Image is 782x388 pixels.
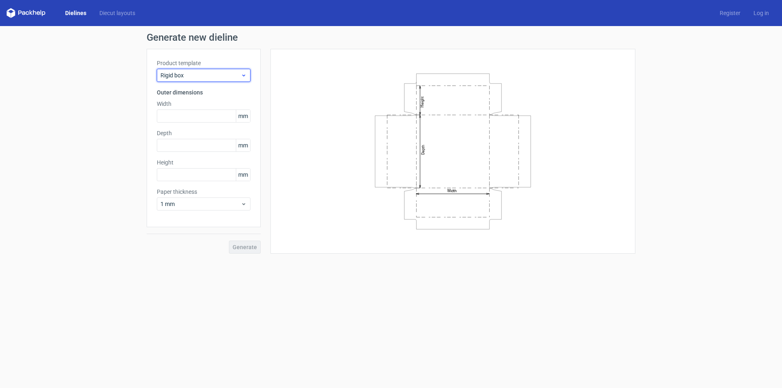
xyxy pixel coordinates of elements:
[160,71,241,79] span: Rigid box
[93,9,142,17] a: Diecut layouts
[747,9,775,17] a: Log in
[59,9,93,17] a: Dielines
[713,9,747,17] a: Register
[236,110,250,122] span: mm
[420,96,424,107] text: Height
[157,100,250,108] label: Width
[147,33,635,42] h1: Generate new dieline
[157,188,250,196] label: Paper thickness
[157,88,250,96] h3: Outer dimensions
[236,139,250,151] span: mm
[157,129,250,137] label: Depth
[447,189,457,193] text: Width
[160,200,241,208] span: 1 mm
[157,158,250,167] label: Height
[421,145,425,154] text: Depth
[236,169,250,181] span: mm
[157,59,250,67] label: Product template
